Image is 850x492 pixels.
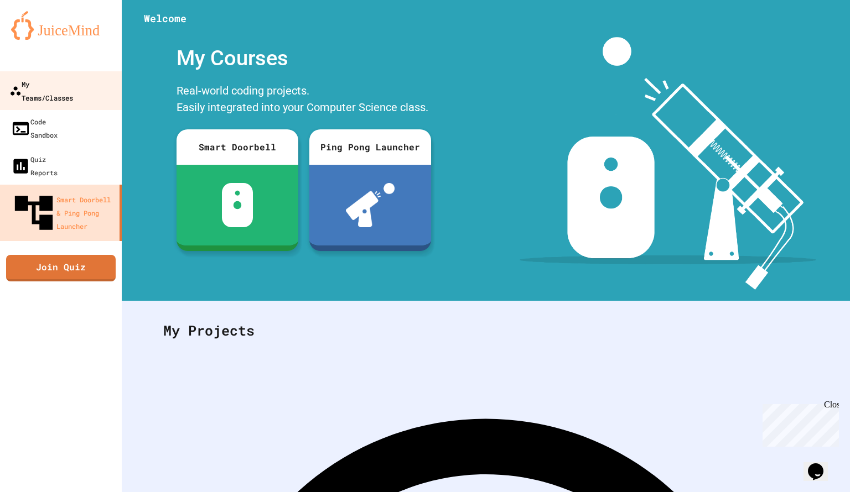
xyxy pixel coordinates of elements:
iframe: chat widget [804,448,839,481]
iframe: chat widget [758,400,839,447]
div: Chat with us now!Close [4,4,76,70]
img: sdb-white.svg [222,183,253,227]
a: Join Quiz [6,255,116,281]
div: Ping Pong Launcher [309,129,431,165]
div: My Projects [152,309,820,352]
div: My Teams/Classes [9,77,73,104]
div: My Courses [171,37,437,80]
img: banner-image-my-projects.png [520,37,816,290]
div: Quiz Reports [11,153,58,179]
div: Real-world coding projects. Easily integrated into your Computer Science class. [171,80,437,121]
div: Smart Doorbell [177,129,298,165]
div: Smart Doorbell & Ping Pong Launcher [11,190,115,235]
img: ppl-with-ball.png [346,183,395,227]
div: Code Sandbox [11,115,58,142]
img: logo-orange.svg [11,11,111,40]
